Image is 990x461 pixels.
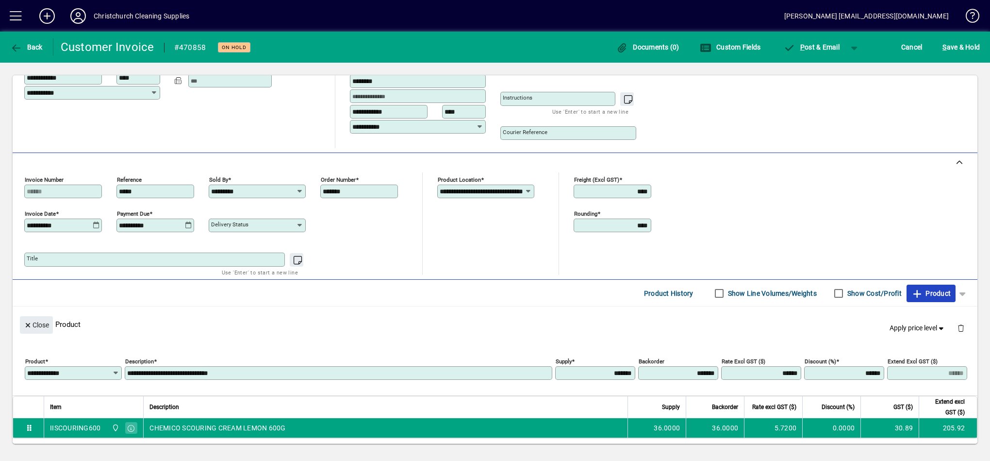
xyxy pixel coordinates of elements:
span: Backorder [712,402,738,412]
span: CHEMICO SCOURING CREAM LEMON 600G [149,423,285,433]
div: Customer Invoice [61,39,154,55]
mat-label: Rounding [574,210,597,217]
td: 205.92 [919,418,977,438]
mat-label: Supply [556,358,572,365]
span: Extend excl GST ($) [925,396,965,418]
span: Item [50,402,62,412]
mat-label: Order number [321,176,356,183]
mat-label: Invoice number [25,176,64,183]
button: Back [8,38,45,56]
mat-label: Courier Reference [503,129,547,136]
button: Product History [640,285,697,302]
mat-label: Discount (%) [805,358,836,365]
button: Save & Hold [940,38,982,56]
td: 0.0000 [802,418,860,438]
app-page-header-button: Delete [949,324,973,332]
div: [PERSON_NAME] [EMAIL_ADDRESS][DOMAIN_NAME] [784,8,949,24]
td: 30.89 [860,418,919,438]
label: Show Cost/Profit [845,289,902,298]
a: Knowledge Base [958,2,978,34]
mat-label: Extend excl GST ($) [888,358,938,365]
span: Supply [662,402,680,412]
mat-label: Product location [438,176,481,183]
mat-label: Title [27,255,38,262]
span: Product [911,286,951,301]
mat-label: Description [125,358,154,365]
mat-hint: Use 'Enter' to start a new line [552,106,628,117]
button: Post & Email [778,38,844,56]
span: Back [10,43,43,51]
span: GST ($) [893,402,913,412]
mat-hint: Use 'Enter' to start a new line [222,267,298,278]
span: Custom Fields [700,43,761,51]
label: Show Line Volumes/Weights [726,289,817,298]
div: Product [13,307,977,342]
mat-label: Backorder [639,358,664,365]
span: Christchurch Cleaning Supplies Ltd [109,423,120,433]
mat-label: Payment due [117,210,149,217]
button: Profile [63,7,94,25]
span: 36.0000 [712,423,738,433]
div: 5.7200 [750,423,796,433]
mat-label: Invoice date [25,210,56,217]
mat-label: Freight (excl GST) [574,176,619,183]
div: Christchurch Cleaning Supplies [94,8,189,24]
span: Apply price level [890,323,946,333]
span: Rate excl GST ($) [752,402,796,412]
span: ost & Email [783,43,840,51]
span: Discount (%) [822,402,855,412]
button: Documents (0) [614,38,682,56]
div: IISCOURING600 [50,423,100,433]
button: Product [907,285,956,302]
mat-label: Product [25,358,45,365]
button: Delete [949,316,973,340]
app-page-header-button: Close [17,320,55,329]
button: Apply price level [886,320,950,337]
span: Product History [644,286,693,301]
mat-label: Sold by [209,176,228,183]
mat-label: Rate excl GST ($) [722,358,765,365]
button: Add [32,7,63,25]
span: Close [24,317,49,333]
mat-label: Instructions [503,94,532,101]
span: P [800,43,805,51]
button: Close [20,316,53,334]
span: Cancel [901,39,923,55]
button: Cancel [899,38,925,56]
span: On hold [222,44,247,51]
span: Description [149,402,179,412]
span: 36.0000 [654,423,680,433]
span: ave & Hold [942,39,980,55]
mat-label: Reference [117,176,142,183]
div: #470858 [174,40,206,55]
span: S [942,43,946,51]
span: Documents (0) [616,43,679,51]
mat-label: Delivery status [211,221,248,228]
button: Custom Fields [697,38,763,56]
